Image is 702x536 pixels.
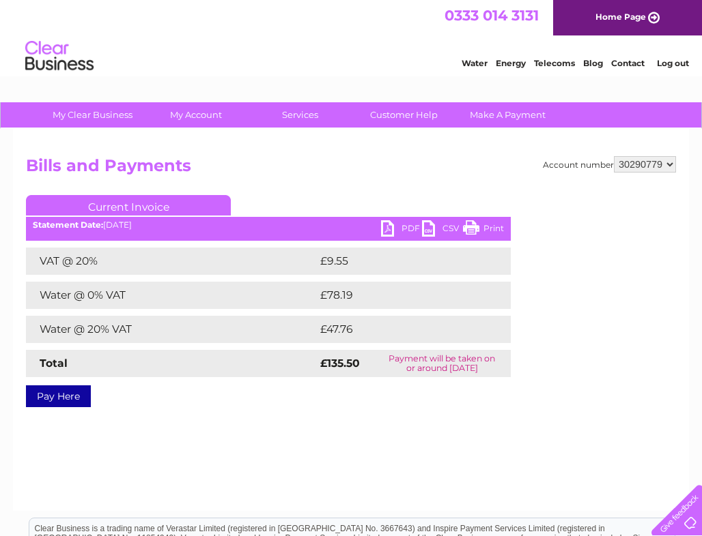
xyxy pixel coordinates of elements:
[543,156,676,173] div: Account number
[40,357,68,370] strong: Total
[534,58,575,68] a: Telecoms
[317,282,482,309] td: £78.19
[36,102,149,128] a: My Clear Business
[26,195,231,215] a: Current Invoice
[374,350,511,377] td: Payment will be taken on or around [DATE]
[451,102,564,128] a: Make A Payment
[445,7,539,24] a: 0333 014 3131
[462,58,488,68] a: Water
[33,220,103,230] b: Statement Date:
[26,385,91,407] a: Pay Here
[463,220,504,240] a: Print
[244,102,356,128] a: Services
[317,248,479,275] td: £9.55
[583,58,603,68] a: Blog
[26,282,317,309] td: Water @ 0% VAT
[25,35,94,77] img: logo.png
[140,102,253,128] a: My Account
[26,220,511,230] div: [DATE]
[26,316,317,343] td: Water @ 20% VAT
[320,357,360,370] strong: £135.50
[657,58,689,68] a: Log out
[29,8,675,66] div: Clear Business is a trading name of Verastar Limited (registered in [GEOGRAPHIC_DATA] No. 3667643...
[348,102,460,128] a: Customer Help
[26,248,317,275] td: VAT @ 20%
[496,58,526,68] a: Energy
[611,58,645,68] a: Contact
[422,220,463,240] a: CSV
[381,220,422,240] a: PDF
[26,156,676,182] h2: Bills and Payments
[317,316,482,343] td: £47.76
